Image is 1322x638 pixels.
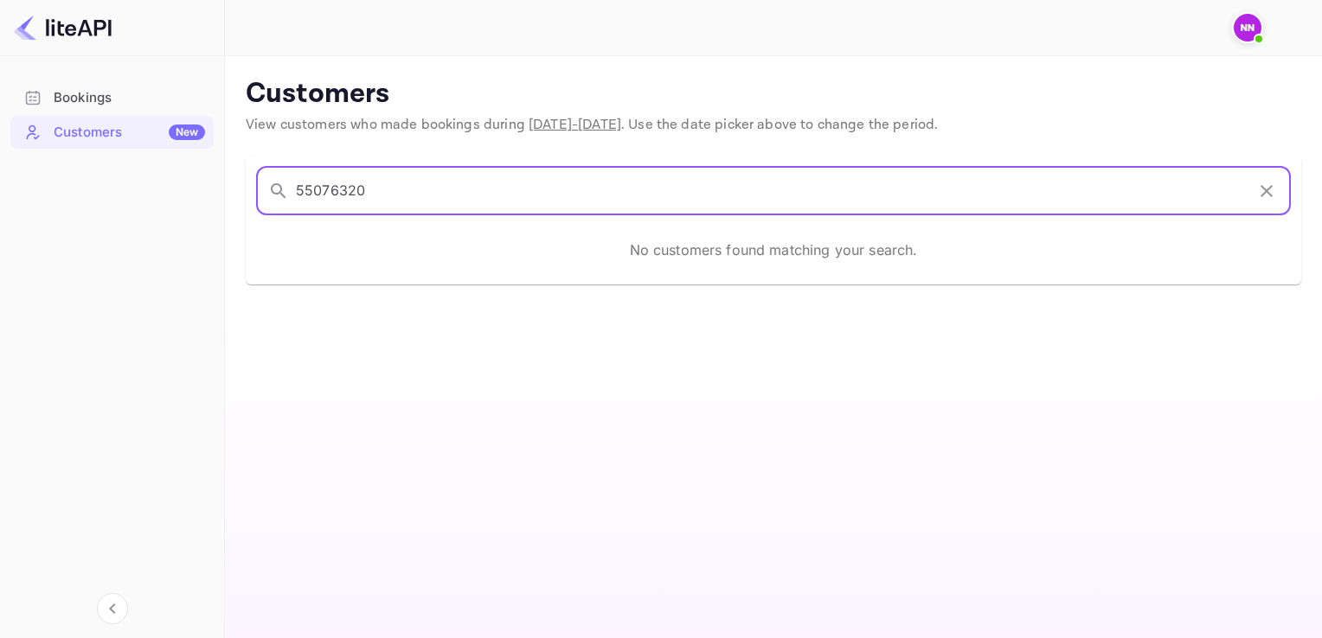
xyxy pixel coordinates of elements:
[529,116,621,134] span: [DATE] - [DATE]
[10,116,214,150] div: CustomersNew
[10,81,214,113] a: Bookings
[14,14,112,41] img: LiteAPI logo
[630,239,918,260] p: No customers found matching your search.
[1234,14,1261,41] img: N/A N/A
[10,116,214,148] a: CustomersNew
[246,77,1301,112] p: Customers
[10,81,214,115] div: Bookings
[54,123,205,143] div: Customers
[296,167,1245,215] input: Search customers by name or email...
[54,88,205,108] div: Bookings
[246,116,938,134] span: View customers who made bookings during . Use the date picker above to change the period.
[169,124,205,140] div: New
[97,593,128,624] button: Collapse navigation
